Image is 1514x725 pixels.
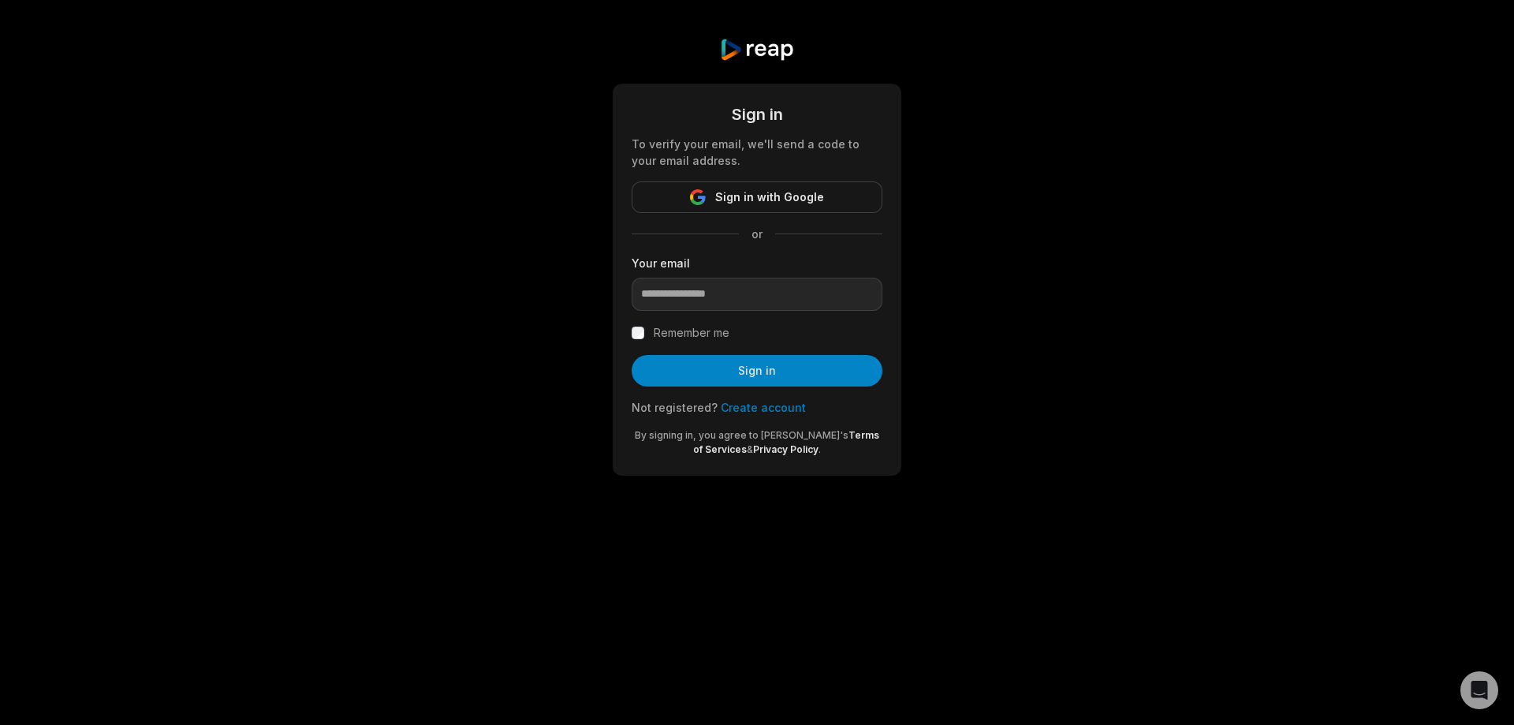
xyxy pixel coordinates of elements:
a: Create account [721,401,806,414]
span: or [739,226,775,242]
label: Remember me [654,323,729,342]
img: reap [719,38,794,62]
span: Not registered? [632,401,718,414]
label: Your email [632,255,882,271]
div: Sign in [632,103,882,126]
a: Privacy Policy [753,443,819,455]
span: By signing in, you agree to [PERSON_NAME]'s [635,429,848,441]
button: Sign in [632,355,882,387]
span: . [819,443,821,455]
span: Sign in with Google [715,188,824,207]
span: & [747,443,753,455]
button: Sign in with Google [632,181,882,213]
div: Open Intercom Messenger [1460,671,1498,709]
div: To verify your email, we'll send a code to your email address. [632,136,882,169]
a: Terms of Services [693,429,879,455]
